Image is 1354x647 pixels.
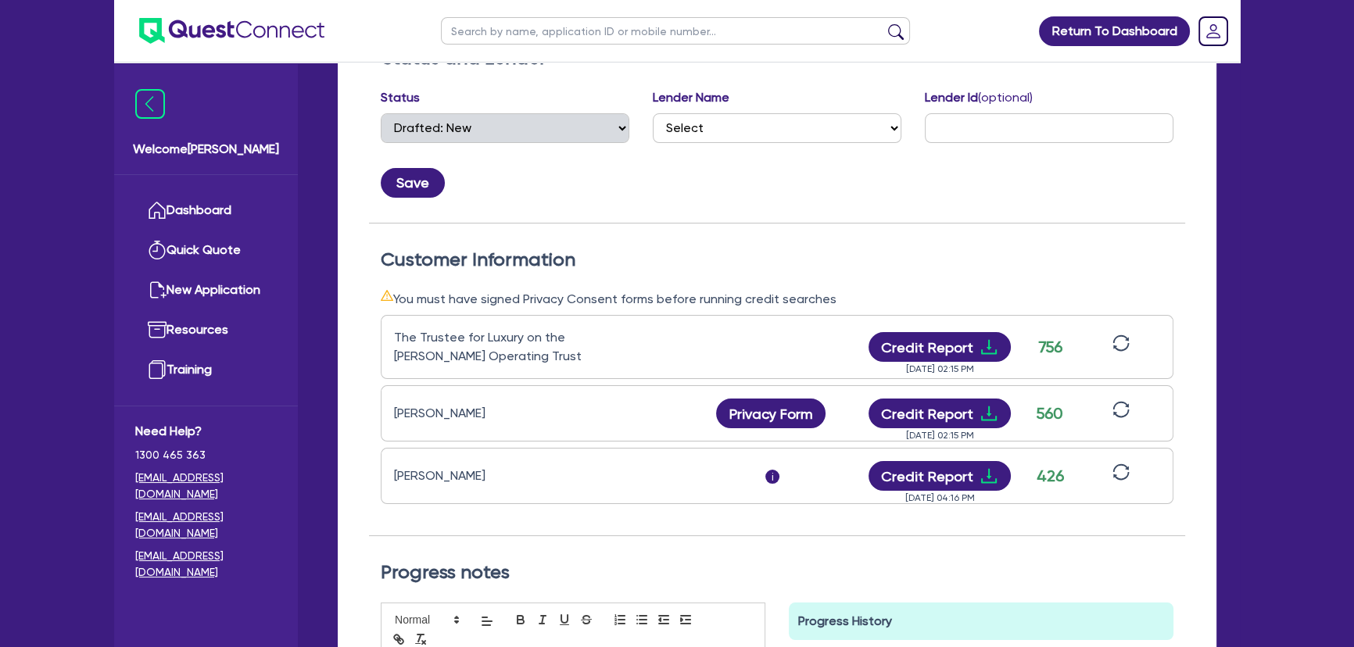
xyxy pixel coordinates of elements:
[148,320,167,339] img: resources
[978,90,1033,105] span: (optional)
[135,310,277,350] a: Resources
[1030,335,1069,359] div: 756
[381,248,1173,271] h2: Customer Information
[135,447,277,463] span: 1300 465 363
[135,509,277,542] a: [EMAIL_ADDRESS][DOMAIN_NAME]
[133,140,279,159] span: Welcome [PERSON_NAME]
[381,289,393,302] span: warning
[148,241,167,259] img: quick-quote
[1039,16,1190,46] a: Return To Dashboard
[716,399,826,428] button: Privacy Form
[980,404,998,423] span: download
[1108,400,1134,427] button: sync
[381,168,445,198] button: Save
[1112,401,1130,418] span: sync
[135,548,277,581] a: [EMAIL_ADDRESS][DOMAIN_NAME]
[980,466,998,485] span: download
[135,231,277,270] a: Quick Quote
[135,191,277,231] a: Dashboard
[1108,463,1134,490] button: sync
[148,281,167,299] img: new-application
[148,360,167,379] img: training
[441,17,910,45] input: Search by name, application ID or mobile number...
[139,18,324,44] img: quest-connect-logo-blue
[869,461,1012,491] button: Credit Reportdownload
[653,88,729,107] label: Lender Name
[135,470,277,502] a: [EMAIL_ADDRESS][DOMAIN_NAME]
[1112,463,1130,481] span: sync
[789,602,1173,640] div: Progress History
[394,466,589,485] div: [PERSON_NAME]
[381,289,1173,309] div: You must have signed Privacy Consent forms before running credit searches
[394,404,589,423] div: [PERSON_NAME]
[1030,402,1069,425] div: 560
[394,328,589,366] div: The Trustee for Luxury on the [PERSON_NAME] Operating Trust
[869,332,1012,362] button: Credit Reportdownload
[381,561,1173,584] h2: Progress notes
[925,88,1033,107] label: Lender Id
[1108,334,1134,361] button: sync
[135,270,277,310] a: New Application
[1030,464,1069,488] div: 426
[1193,11,1234,52] a: Dropdown toggle
[135,422,277,441] span: Need Help?
[1112,334,1130,352] span: sync
[869,399,1012,428] button: Credit Reportdownload
[135,350,277,390] a: Training
[135,89,165,119] img: icon-menu-close
[980,338,998,356] span: download
[765,470,779,484] span: i
[381,88,420,107] label: Status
